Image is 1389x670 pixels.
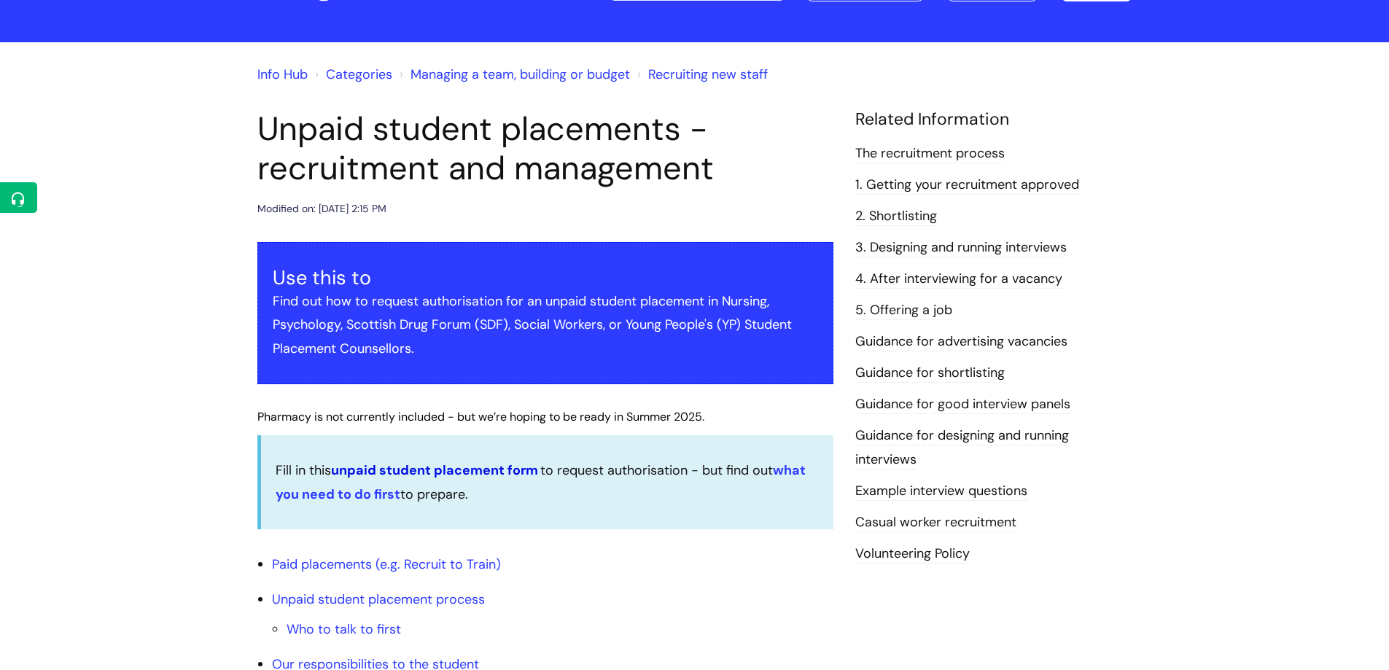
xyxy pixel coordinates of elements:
[855,364,1005,383] a: Guidance for shortlisting
[855,332,1067,351] a: Guidance for advertising vacancies
[855,301,952,320] a: 5. Offering a job
[272,591,485,608] a: Unpaid student placement process
[634,63,768,86] li: Recruiting new staff
[276,459,819,506] p: Fill in this to request authorisation - but find out to prepare.
[411,66,630,83] a: Managing a team, building or budget
[257,109,833,188] h1: Unpaid student placements - recruitment and management
[855,482,1027,501] a: Example interview questions
[257,200,386,218] div: Modified on: [DATE] 2:15 PM
[311,63,392,86] li: Solution home
[855,207,937,226] a: 2. Shortlisting
[396,63,630,86] li: Managing a team, building or budget
[273,289,818,360] p: Find out how to request authorisation for an unpaid student placement in Nursing, Psychology, Sco...
[855,109,1132,130] h4: Related Information
[855,513,1016,532] a: Casual worker recruitment
[257,66,308,83] a: Info Hub
[855,144,1005,163] a: The recruitment process
[257,409,704,424] span: Pharmacy is not currently included - but we’re hoping to be ready in Summer 2025.
[855,395,1070,414] a: Guidance for good interview panels
[855,238,1067,257] a: 3. Designing and running interviews
[855,545,970,564] a: Volunteering Policy
[272,556,501,573] a: Paid placements (e.g. Recruit to Train)
[855,426,1069,469] a: Guidance for designing and running interviews
[855,176,1079,195] a: 1. Getting your recruitment approved
[276,461,806,502] a: what you need to do first
[326,66,392,83] a: Categories
[273,266,818,289] h3: Use this to
[648,66,768,83] a: Recruiting new staff
[287,620,401,638] a: Who to talk to first
[855,270,1062,289] a: 4. After interviewing for a vacancy
[331,461,538,479] a: unpaid student placement form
